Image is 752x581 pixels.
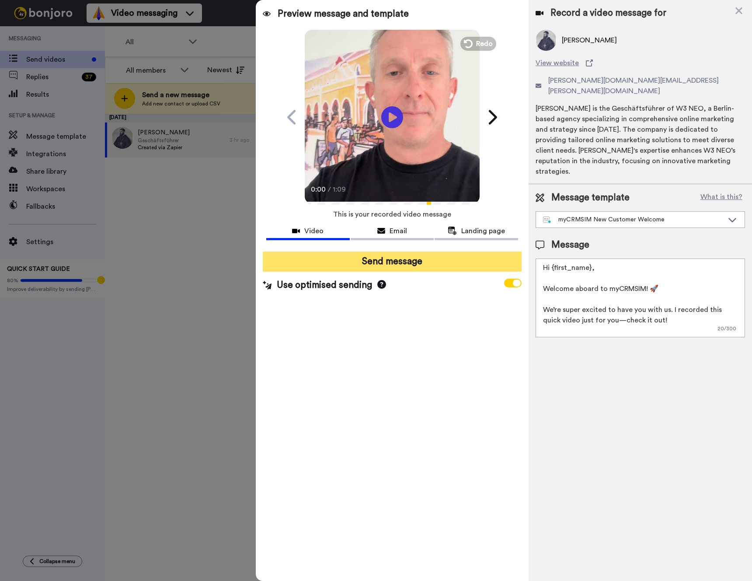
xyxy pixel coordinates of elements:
[333,205,451,224] span: This is your recorded video message
[543,217,551,224] img: nextgen-template.svg
[390,226,407,236] span: Email
[461,226,505,236] span: Landing page
[551,191,630,204] span: Message template
[536,58,579,68] span: View website
[263,252,522,272] button: Send message
[551,238,589,252] span: Message
[548,75,745,96] span: [PERSON_NAME][DOMAIN_NAME][EMAIL_ADDRESS][PERSON_NAME][DOMAIN_NAME]
[311,184,326,195] span: 0:00
[543,215,724,224] div: myCRMSIM New Customer Welcome
[304,226,324,236] span: Video
[536,58,745,68] a: View website
[277,279,372,292] span: Use optimised sending
[333,184,348,195] span: 1:09
[328,184,331,195] span: /
[698,191,745,204] button: What is this?
[536,259,745,337] textarea: Hi {first_name}, Welcome aboard to myCRMSIM! 🚀 We’re super excited to have you with us. I recorde...
[536,103,745,177] div: [PERSON_NAME] is the Geschäftsführer of W3 NEO, a Berlin-based agency specializing in comprehensi...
